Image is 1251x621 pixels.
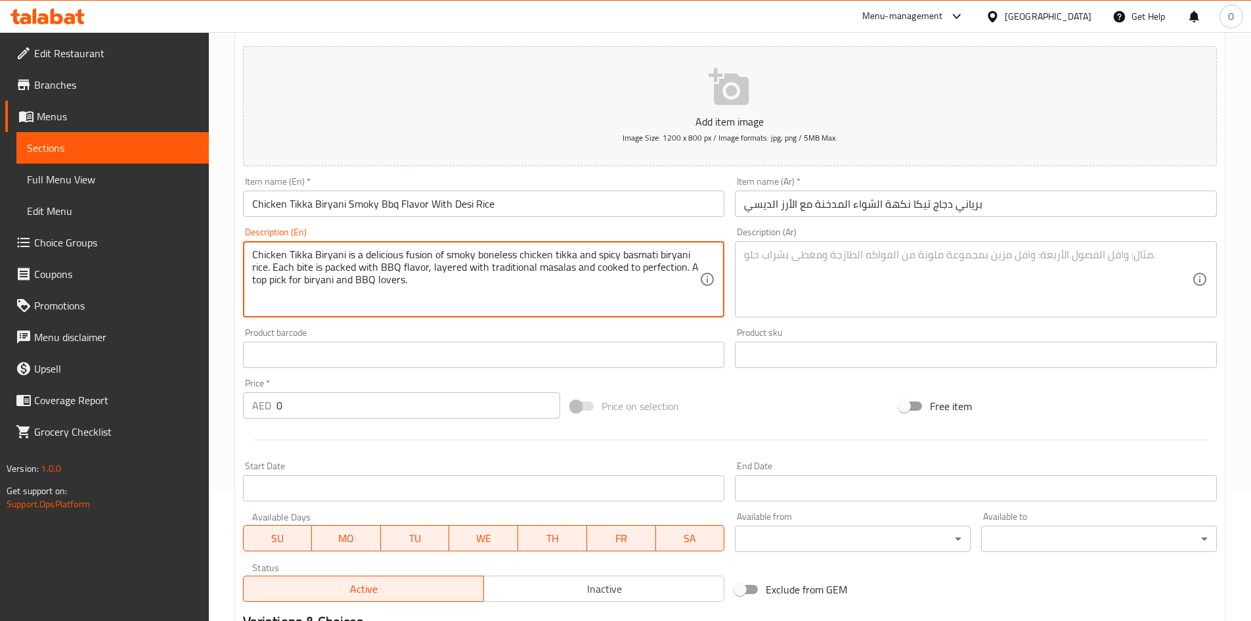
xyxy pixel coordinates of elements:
[312,525,381,551] button: MO
[449,525,518,551] button: WE
[1005,9,1091,24] div: [GEOGRAPHIC_DATA]
[34,77,198,93] span: Branches
[5,321,209,353] a: Menu disclaimer
[276,392,561,419] input: Please enter price
[5,384,209,416] a: Coverage Report
[34,329,198,345] span: Menu disclaimer
[5,227,209,258] a: Choice Groups
[34,266,198,282] span: Coupons
[249,580,479,599] span: Active
[5,290,209,321] a: Promotions
[27,172,198,187] span: Full Menu View
[5,37,209,69] a: Edit Restaurant
[592,529,651,548] span: FR
[523,529,582,548] span: TH
[34,235,198,250] span: Choice Groups
[34,298,198,313] span: Promotions
[862,9,943,24] div: Menu-management
[252,248,700,311] textarea: Chicken Tikka Biryani is a delicious fusion of smoky boneless chicken tikka and spicy basmati bir...
[27,140,198,156] span: Sections
[16,132,209,164] a: Sections
[5,353,209,384] a: Upsell
[243,525,313,551] button: SU
[5,101,209,132] a: Menus
[602,398,679,414] span: Price on selection
[34,424,198,440] span: Grocery Checklist
[252,398,271,413] p: AED
[243,191,725,217] input: Enter name En
[735,526,971,552] div: ​
[623,130,837,145] span: Image Size: 1200 x 800 px / Image formats: jpg, png / 5MB Max.
[16,164,209,195] a: Full Menu View
[981,526,1217,552] div: ​
[454,529,513,548] span: WE
[243,46,1217,166] button: Add item imageImage Size: 1200 x 800 px / Image formats: jpg, png / 5MB Max.
[34,45,198,61] span: Edit Restaurant
[243,576,484,602] button: Active
[1228,9,1234,24] span: O
[930,398,972,414] span: Free item
[587,525,656,551] button: FR
[518,525,587,551] button: TH
[735,191,1217,217] input: Enter name Ar
[5,258,209,290] a: Coupons
[7,460,39,477] span: Version:
[386,529,445,548] span: TU
[243,342,725,368] input: Please enter product barcode
[16,195,209,227] a: Edit Menu
[37,108,198,124] span: Menus
[7,482,67,499] span: Get support on:
[34,392,198,408] span: Coverage Report
[381,525,450,551] button: TU
[34,361,198,377] span: Upsell
[656,525,725,551] button: SA
[7,495,90,513] a: Support.OpsPlatform
[5,69,209,101] a: Branches
[483,576,724,602] button: Inactive
[263,114,1196,129] p: Add item image
[317,529,376,548] span: MO
[249,529,307,548] span: SU
[489,580,719,599] span: Inactive
[5,416,209,448] a: Grocery Checklist
[766,582,847,597] span: Exclude from GEM
[243,15,1217,35] h2: Create new item
[27,203,198,219] span: Edit Menu
[41,460,61,477] span: 1.0.0
[661,529,720,548] span: SA
[735,342,1217,368] input: Please enter product sku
